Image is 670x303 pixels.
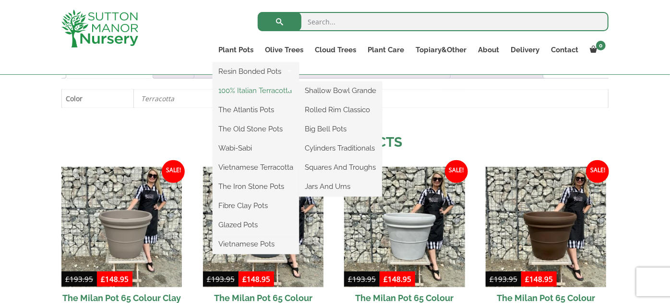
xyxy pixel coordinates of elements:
[525,274,553,284] bdi: 148.95
[101,274,105,284] span: £
[299,122,382,136] a: Big Bell Pots
[383,274,411,284] bdi: 148.95
[362,43,410,57] a: Plant Care
[445,160,468,183] span: Sale!
[490,274,494,284] span: £
[61,89,609,108] table: Product Details
[213,237,299,251] a: Vietnamese Pots
[299,179,382,194] a: Jars And Urns
[242,274,247,284] span: £
[213,64,299,79] a: Resin Bonded Pots
[490,274,517,284] bdi: 193.95
[61,132,609,152] h2: Related products
[344,167,465,287] img: The Milan Pot 65 Colour Greystone
[258,12,609,31] input: Search...
[213,160,299,175] a: Vietnamese Terracotta
[213,122,299,136] a: The Old Stone Pots
[586,160,609,183] span: Sale!
[213,83,299,98] a: 100% Italian Terracotta
[162,160,185,183] span: Sale!
[596,41,606,50] span: 0
[213,103,299,117] a: The Atlantis Pots
[65,274,93,284] bdi: 193.95
[299,141,382,155] a: Cylinders Traditionals
[383,274,388,284] span: £
[61,10,138,47] img: logo
[213,43,259,57] a: Plant Pots
[101,274,129,284] bdi: 148.95
[525,274,529,284] span: £
[309,43,362,57] a: Cloud Trees
[299,83,382,98] a: Shallow Bowl Grande
[213,218,299,232] a: Glazed Pots
[242,274,270,284] bdi: 148.95
[348,274,352,284] span: £
[62,90,134,108] th: Color
[299,103,382,117] a: Rolled Rim Classico
[203,167,323,287] img: The Milan Pot 65 Colour Charcoal
[213,198,299,213] a: Fibre Clay Pots
[584,43,609,57] a: 0
[213,141,299,155] a: Wabi-Sabi
[207,274,211,284] span: £
[505,43,545,57] a: Delivery
[472,43,505,57] a: About
[299,160,382,175] a: Squares And Troughs
[141,90,601,107] p: Terracotta
[545,43,584,57] a: Contact
[65,274,70,284] span: £
[259,43,309,57] a: Olive Trees
[486,167,606,287] img: The Milan Pot 65 Colour Mocha
[61,167,182,287] img: The Milan Pot 65 Colour Clay
[348,274,376,284] bdi: 193.95
[213,179,299,194] a: The Iron Stone Pots
[207,274,235,284] bdi: 193.95
[410,43,472,57] a: Topiary&Other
